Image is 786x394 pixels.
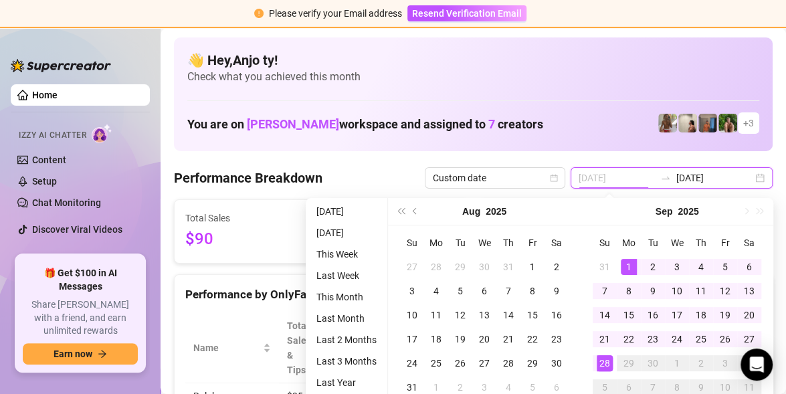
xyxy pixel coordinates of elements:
div: 11 [428,307,444,323]
td: 2025-09-29 [617,351,641,375]
td: 2025-09-19 [713,303,737,327]
td: 2025-08-14 [496,303,520,327]
td: 2025-08-03 [400,279,424,303]
div: 19 [717,307,733,323]
span: Total Sales [185,211,304,225]
td: 2025-09-16 [641,303,665,327]
div: 31 [597,259,613,275]
span: + 3 [743,116,754,130]
td: 2025-08-25 [424,351,448,375]
div: 29 [452,259,468,275]
div: 4 [693,259,709,275]
td: 2025-08-15 [520,303,545,327]
div: 9 [549,283,565,299]
input: End date [676,171,753,185]
td: 2025-08-22 [520,327,545,351]
td: 2025-08-20 [472,327,496,351]
div: 15 [524,307,541,323]
td: 2025-10-03 [713,351,737,375]
span: $90 [185,227,304,252]
div: 31 [500,259,516,275]
th: Name [185,313,279,383]
h4: 👋 Hey, Anjo ty ! [187,51,759,70]
div: 12 [717,283,733,299]
td: 2025-09-22 [617,327,641,351]
td: 2025-08-01 [520,255,545,279]
a: Discover Viral Videos [32,224,122,235]
td: 2025-08-17 [400,327,424,351]
div: 26 [717,331,733,347]
td: 2025-08-21 [496,327,520,351]
div: 3 [717,355,733,371]
td: 2025-07-28 [424,255,448,279]
li: Last 3 Months [311,353,382,369]
td: 2025-07-27 [400,255,424,279]
div: 16 [549,307,565,323]
span: 7 [488,117,495,131]
th: Su [593,231,617,255]
th: Sa [737,231,761,255]
div: 28 [428,259,444,275]
div: 5 [452,283,468,299]
th: Tu [448,231,472,255]
td: 2025-08-16 [545,303,569,327]
div: 25 [428,355,444,371]
div: 2 [693,355,709,371]
li: This Month [311,289,382,305]
th: Th [689,231,713,255]
div: 11 [693,283,709,299]
div: 12 [452,307,468,323]
li: Last Year [311,375,382,391]
span: [PERSON_NAME] [247,117,339,131]
div: 8 [524,283,541,299]
td: 2025-09-04 [689,255,713,279]
td: 2025-08-24 [400,351,424,375]
span: Share [PERSON_NAME] with a friend, and earn unlimited rewards [23,298,138,338]
li: Last 2 Months [311,332,382,348]
td: 2025-09-20 [737,303,761,327]
td: 2025-08-04 [424,279,448,303]
div: Performance by OnlyFans Creator [185,286,558,304]
div: 18 [428,331,444,347]
td: 2025-08-30 [545,351,569,375]
td: 2025-08-13 [472,303,496,327]
h1: You are on workspace and assigned to creators [187,117,543,132]
td: 2025-09-08 [617,279,641,303]
div: 22 [621,331,637,347]
td: 2025-07-29 [448,255,472,279]
td: 2025-09-10 [665,279,689,303]
td: 2025-09-13 [737,279,761,303]
div: 14 [597,307,613,323]
span: Total Sales & Tips [287,318,313,377]
img: Wayne [698,114,717,132]
div: 8 [621,283,637,299]
th: Mo [424,231,448,255]
div: 29 [524,355,541,371]
td: 2025-08-05 [448,279,472,303]
div: 20 [741,307,757,323]
li: This Week [311,246,382,262]
th: Fr [520,231,545,255]
td: 2025-10-04 [737,351,761,375]
td: 2025-08-07 [496,279,520,303]
div: Open Intercom Messenger [741,349,773,381]
span: Name [193,340,260,355]
td: 2025-09-12 [713,279,737,303]
span: Check what you achieved this month [187,70,759,84]
td: 2025-09-07 [593,279,617,303]
img: AI Chatter [92,124,112,143]
div: 13 [741,283,757,299]
td: 2025-09-14 [593,303,617,327]
div: 2 [549,259,565,275]
td: 2025-08-26 [448,351,472,375]
div: 6 [476,283,492,299]
div: 23 [549,331,565,347]
td: 2025-09-05 [713,255,737,279]
td: 2025-08-06 [472,279,496,303]
td: 2025-08-23 [545,327,569,351]
div: 20 [476,331,492,347]
span: Izzy AI Chatter [19,129,86,142]
li: [DATE] [311,203,382,219]
td: 2025-09-27 [737,327,761,351]
div: 17 [669,307,685,323]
